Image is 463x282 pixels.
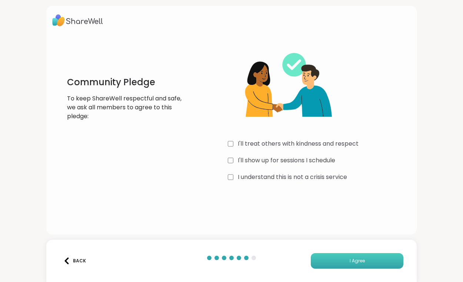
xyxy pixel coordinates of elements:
label: I'll show up for sessions I schedule [238,156,335,165]
span: I Agree [350,258,365,264]
p: To keep ShareWell respectful and safe, we ask all members to agree to this pledge: [67,94,189,121]
button: Back [60,253,89,269]
label: I understand this is not a crisis service [238,173,347,182]
h1: Community Pledge [67,76,189,88]
div: Back [63,258,86,264]
label: I'll treat others with kindness and respect [238,139,359,148]
img: ShareWell Logo [52,12,103,29]
button: I Agree [311,253,403,269]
